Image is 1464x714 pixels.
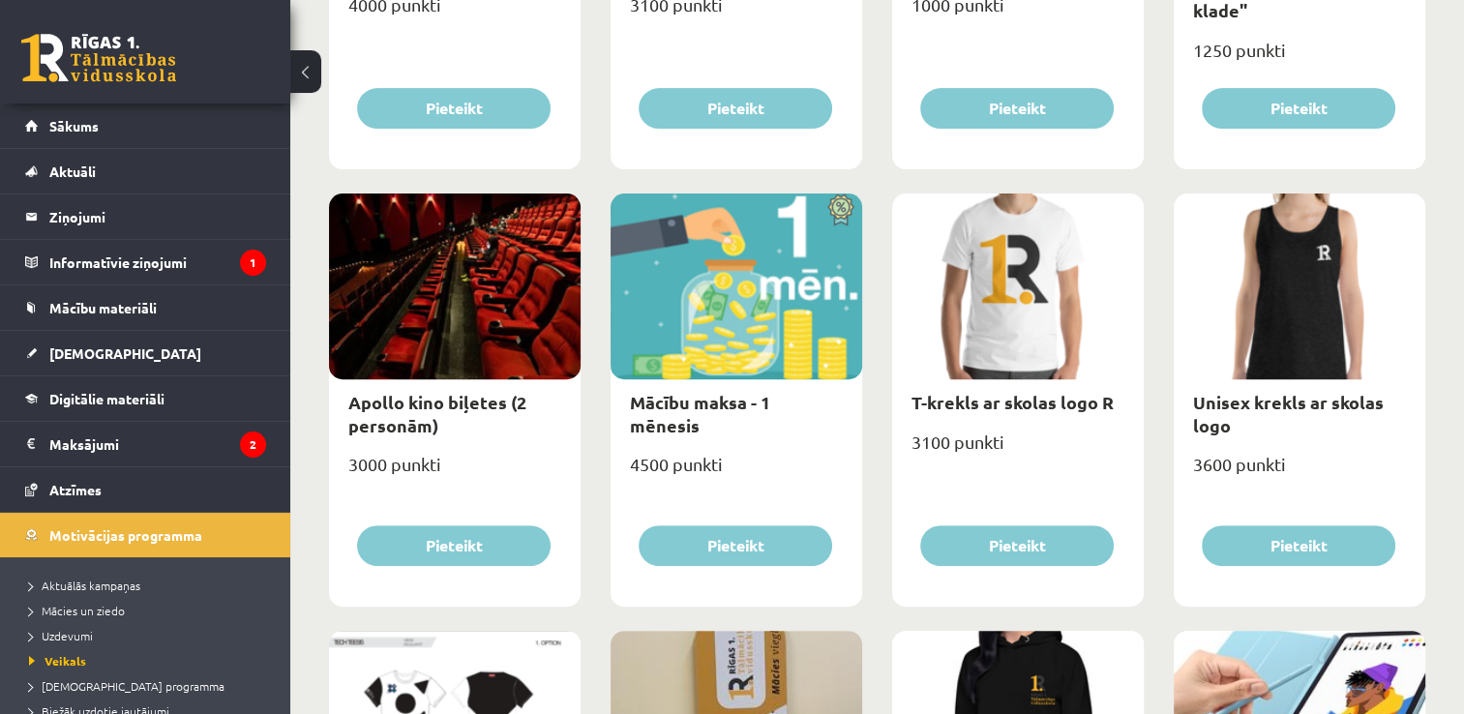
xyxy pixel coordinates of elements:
[25,467,266,512] a: Atzīmes
[29,578,140,593] span: Aktuālās kampaņas
[49,481,102,498] span: Atzīmes
[29,627,271,644] a: Uzdevumi
[29,603,125,618] span: Mācies un ziedo
[29,577,271,594] a: Aktuālās kampaņas
[49,194,266,239] legend: Ziņojumi
[25,149,266,193] a: Aktuāli
[25,513,266,557] a: Motivācijas programma
[920,525,1114,566] button: Pieteikt
[25,240,266,284] a: Informatīvie ziņojumi1
[49,117,99,134] span: Sākums
[1193,391,1384,435] a: Unisex krekls ar skolas logo
[348,391,526,435] a: Apollo kino biļetes (2 personām)
[49,526,202,544] span: Motivācijas programma
[639,88,832,129] button: Pieteikt
[357,525,551,566] button: Pieteikt
[892,426,1144,474] div: 3100 punkti
[611,448,862,496] div: 4500 punkti
[49,240,266,284] legend: Informatīvie ziņojumi
[1174,34,1425,82] div: 1250 punkti
[49,299,157,316] span: Mācību materiāli
[329,448,581,496] div: 3000 punkti
[357,88,551,129] button: Pieteikt
[911,391,1114,413] a: T-krekls ar skolas logo R
[25,331,266,375] a: [DEMOGRAPHIC_DATA]
[25,285,266,330] a: Mācību materiāli
[29,602,271,619] a: Mācies un ziedo
[819,193,862,226] img: Atlaide
[49,422,266,466] legend: Maksājumi
[21,34,176,82] a: Rīgas 1. Tālmācības vidusskola
[25,104,266,148] a: Sākums
[240,250,266,276] i: 1
[920,88,1114,129] button: Pieteikt
[630,391,770,435] a: Mācību maksa - 1 mēnesis
[639,525,832,566] button: Pieteikt
[29,677,271,695] a: [DEMOGRAPHIC_DATA] programma
[49,344,201,362] span: [DEMOGRAPHIC_DATA]
[1174,448,1425,496] div: 3600 punkti
[29,628,93,643] span: Uzdevumi
[29,678,224,694] span: [DEMOGRAPHIC_DATA] programma
[29,653,86,669] span: Veikals
[29,652,271,669] a: Veikals
[1202,525,1395,566] button: Pieteikt
[49,390,164,407] span: Digitālie materiāli
[49,163,96,180] span: Aktuāli
[1202,88,1395,129] button: Pieteikt
[25,422,266,466] a: Maksājumi2
[25,194,266,239] a: Ziņojumi
[25,376,266,421] a: Digitālie materiāli
[240,431,266,458] i: 2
